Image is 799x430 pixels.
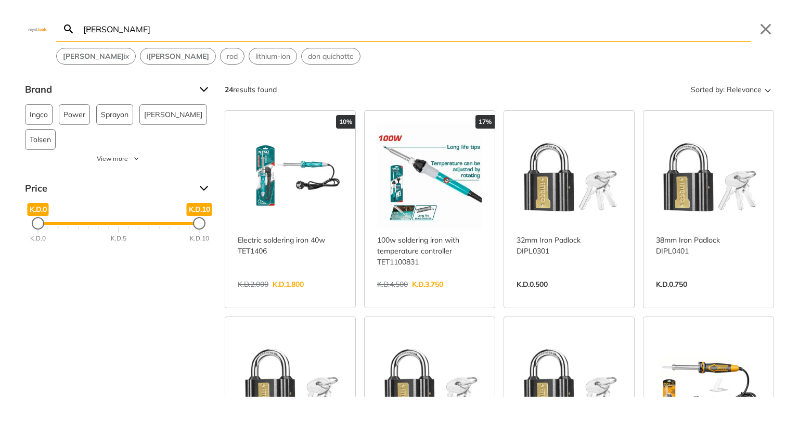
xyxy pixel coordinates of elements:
[727,81,762,98] span: Relevance
[302,48,360,64] button: Select suggestion: don quichotte
[225,85,233,94] strong: 24
[148,52,209,61] strong: [PERSON_NAME]
[30,105,48,124] span: Ingco
[63,105,85,124] span: Power
[25,154,212,163] button: View more
[63,52,124,61] strong: [PERSON_NAME]
[62,23,75,35] svg: Search
[249,48,297,64] button: Select suggestion: lithium-ion
[140,48,215,64] button: Select suggestion: iron
[25,129,56,150] button: Tolsen
[221,48,244,64] button: Select suggestion: rod
[32,217,44,230] div: Minimum Price
[144,105,202,124] span: [PERSON_NAME]
[225,81,277,98] div: results found
[249,48,297,65] div: Suggestion: lithium-ion
[762,83,774,96] svg: Sort
[255,51,290,62] span: lithium-ion
[25,27,50,31] img: Close
[140,48,216,65] div: Suggestion: iron
[30,234,46,243] div: K.D.0
[25,81,191,98] span: Brand
[59,104,90,125] button: Power
[227,51,238,62] span: rod
[689,81,774,98] button: Sorted by:Relevance Sort
[101,105,128,124] span: Sprayon
[336,115,355,129] div: 10%
[25,180,191,197] span: Price
[308,51,354,62] span: don quichotte
[97,154,128,163] span: View more
[56,48,136,65] div: Suggestion: ronix
[57,48,135,64] button: Select suggestion: ronix
[193,217,205,230] div: Maximum Price
[139,104,207,125] button: [PERSON_NAME]
[25,104,53,125] button: Ingco
[475,115,495,129] div: 17%
[147,51,209,62] span: i
[190,234,209,243] div: K.D.10
[301,48,360,65] div: Suggestion: don quichotte
[81,17,751,41] input: Search…
[757,21,774,37] button: Close
[111,234,126,243] div: K.D.5
[220,48,244,65] div: Suggestion: rod
[63,51,129,62] span: ix
[96,104,133,125] button: Sprayon
[30,130,51,149] span: Tolsen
